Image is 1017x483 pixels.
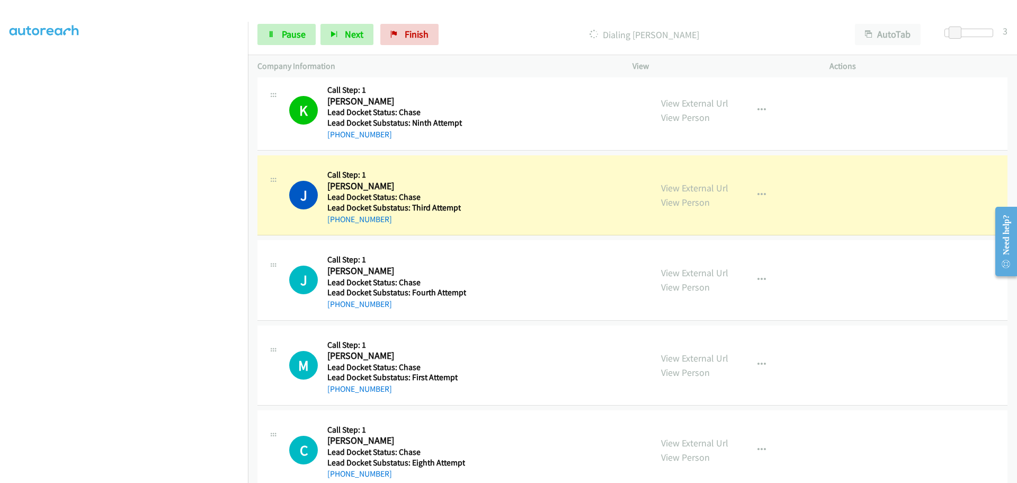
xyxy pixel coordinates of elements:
div: The call is yet to be attempted [289,436,318,464]
a: View External Url [661,352,728,364]
span: Next [345,28,363,40]
span: Pause [282,28,306,40]
div: The call is yet to be attempted [289,266,318,294]
a: View Person [661,281,710,293]
h1: K [289,96,318,125]
a: [PHONE_NUMBER] [327,129,392,139]
p: Company Information [257,60,613,73]
h5: Lead Docket Substatus: Ninth Attempt [327,118,466,128]
a: [PHONE_NUMBER] [327,384,392,394]
div: 3 [1003,24,1007,38]
a: View Person [661,196,710,208]
h5: Call Step: 1 [327,170,461,180]
a: [PHONE_NUMBER] [327,214,392,224]
a: [PHONE_NUMBER] [327,469,392,479]
h5: Call Step: 1 [327,254,466,265]
h2: [PERSON_NAME] [327,265,466,277]
h1: J [289,181,318,209]
h5: Call Step: 1 [327,85,466,95]
h2: [PERSON_NAME] [327,350,458,362]
div: The call is yet to be attempted [289,351,318,380]
iframe: Resource Center [986,199,1017,284]
span: Finish [405,28,429,40]
h5: Lead Docket Substatus: Third Attempt [327,203,461,213]
a: View Person [661,111,710,124]
p: View [632,60,810,73]
a: View External Url [661,437,728,449]
h5: Lead Docket Status: Chase [327,192,461,203]
a: View External Url [661,267,728,279]
button: AutoTab [855,24,921,45]
h2: [PERSON_NAME] [327,95,466,108]
h5: Lead Docket Substatus: Fourth Attempt [327,287,466,298]
button: Next [320,24,373,45]
h2: [PERSON_NAME] [327,435,465,447]
p: Dialing [PERSON_NAME] [453,28,836,42]
h1: C [289,436,318,464]
h5: Lead Docket Substatus: First Attempt [327,372,458,383]
a: View Person [661,451,710,463]
h1: M [289,351,318,380]
h5: Call Step: 1 [327,340,458,350]
h5: Lead Docket Status: Chase [327,107,466,118]
h5: Lead Docket Status: Chase [327,362,458,373]
h2: [PERSON_NAME] [327,180,461,192]
h5: Lead Docket Status: Chase [327,277,466,288]
h5: Lead Docket Substatus: Eighth Attempt [327,458,465,468]
h5: Call Step: 1 [327,425,465,435]
a: View Person [661,366,710,379]
h1: J [289,266,318,294]
h5: Lead Docket Status: Chase [327,447,465,458]
a: View External Url [661,97,728,109]
a: View External Url [661,182,728,194]
a: [PHONE_NUMBER] [327,299,392,309]
a: Pause [257,24,316,45]
a: Finish [380,24,439,45]
p: Actions [829,60,1007,73]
